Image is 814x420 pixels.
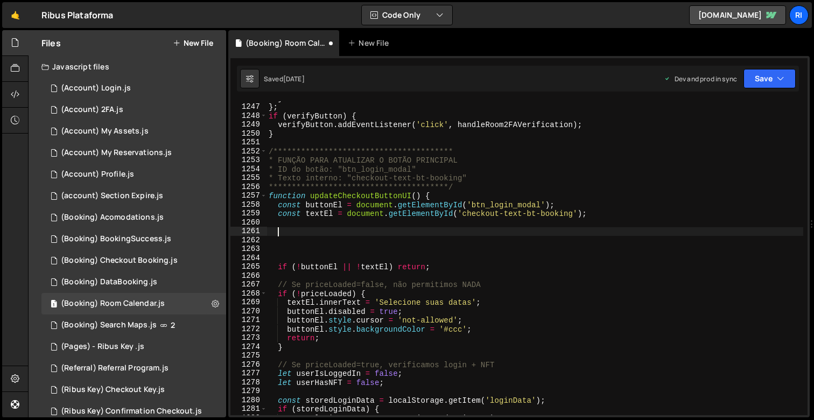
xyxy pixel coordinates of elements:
div: 1276 [230,360,267,369]
span: 1 [51,300,57,309]
div: 1249 [230,120,267,129]
div: (Account) 2FA.js [61,105,123,115]
div: 10926/30279.js [41,379,226,401]
div: 10926/29313.js [41,207,226,228]
button: Code Only [362,5,452,25]
div: (Booking) Acomodations.js [61,213,164,222]
div: 10926/28057.js [41,185,226,207]
div: 1263 [230,244,267,254]
div: (Ribus Key) Confirmation Checkout.js [61,407,202,416]
div: 1280 [230,396,267,405]
div: (Booking) Room Calendar.js [245,38,326,48]
div: 1250 [230,129,267,138]
div: 1275 [230,351,267,360]
button: New File [173,39,213,47]
div: 1253 [230,156,267,165]
div: 1257 [230,191,267,200]
h2: Files [41,37,61,49]
div: 1255 [230,173,267,183]
div: 1266 [230,271,267,281]
div: 10926/32086.js [41,336,226,358]
div: 10926/31136.js [41,121,226,142]
div: 1262 [230,236,267,245]
div: 10926/29987.js [41,271,226,293]
div: 10926/28046.js [41,78,226,99]
div: 1248 [230,111,267,121]
a: Ri [789,5,809,25]
div: 10926/31152.js [41,164,226,185]
div: (Booking) Checkout Booking.js [61,256,178,265]
div: Javascript files [29,56,226,78]
div: 1267 [230,280,267,289]
a: [DOMAIN_NAME] [689,5,786,25]
div: (Booking) Room Calendar.js [61,299,165,309]
div: Dev and prod in sync [664,74,737,83]
div: Ribus Plataforma [41,9,114,22]
div: 10926/28052.js [41,99,226,121]
div: 1270 [230,307,267,316]
div: 1260 [230,218,267,227]
div: 1247 [230,102,267,111]
div: 1278 [230,378,267,387]
span: 2 [171,321,175,330]
div: (Booking) DataBooking.js [61,277,157,287]
div: (Account) My Reservations.js [61,148,172,158]
div: 10926/31161.js [41,142,226,164]
div: (Pages) - Ribus Key .js [61,342,144,352]
div: 1271 [230,316,267,325]
div: 1279 [230,387,267,396]
div: (Account) Profile.js [61,170,134,179]
div: 1261 [230,227,267,236]
div: 1269 [230,298,267,307]
div: New File [348,38,393,48]
div: (Account) My Assets.js [61,127,149,136]
div: 1274 [230,342,267,352]
div: (Ribus Key) Checkout Key.js [61,385,165,395]
div: 1252 [230,147,267,156]
div: (Account) Login.js [61,83,131,93]
div: 1268 [230,289,267,298]
div: 10926/34375.js [41,314,226,336]
div: 1273 [230,333,267,342]
div: 1264 [230,254,267,263]
div: 1256 [230,183,267,192]
div: (Referral) Referral Program.js [61,363,169,373]
div: 1259 [230,209,267,218]
div: 1272 [230,325,267,334]
div: 10926/32928.js [41,228,226,250]
a: 🤙 [2,2,29,28]
div: 10926/30058.js [41,250,226,271]
div: 1265 [230,262,267,271]
button: Save [743,69,796,88]
div: 10926/29592.js [41,293,226,314]
div: Saved [264,74,305,83]
div: (account) Section Expire.js [61,191,163,201]
div: (Booking) Search Maps.js [61,320,157,330]
div: 1277 [230,369,267,378]
div: 1251 [230,138,267,147]
div: (Booking) BookingSuccess.js [61,234,171,244]
div: 10926/28795.js [41,358,226,379]
div: 1281 [230,404,267,414]
div: [DATE] [283,74,305,83]
div: 1254 [230,165,267,174]
div: 1258 [230,200,267,209]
